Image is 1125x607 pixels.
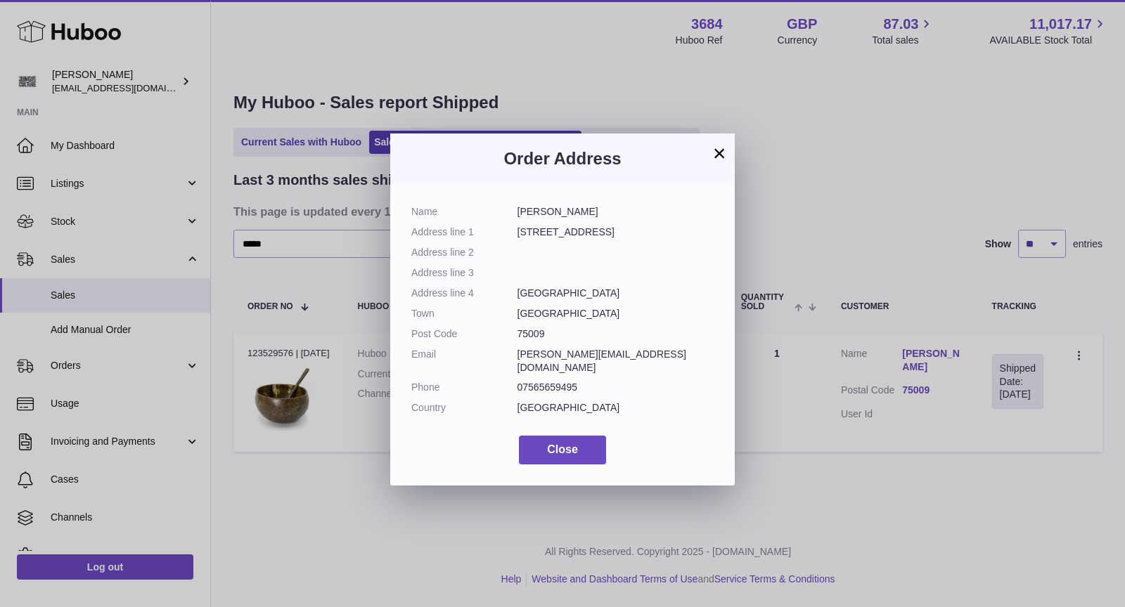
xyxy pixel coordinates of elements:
[411,246,517,259] dt: Address line 2
[517,307,714,320] dd: [GEOGRAPHIC_DATA]
[517,287,714,300] dd: [GEOGRAPHIC_DATA]
[411,381,517,394] dt: Phone
[411,148,714,170] h3: Order Address
[519,436,606,464] button: Close
[411,327,517,341] dt: Post Code
[411,307,517,320] dt: Town
[411,348,517,374] dt: Email
[411,205,517,218] dt: Name
[411,266,517,280] dt: Address line 3
[517,381,714,394] dd: 07565659495
[547,443,578,455] span: Close
[517,401,714,415] dd: [GEOGRAPHIC_DATA]
[411,401,517,415] dt: Country
[711,145,728,162] button: ×
[411,287,517,300] dt: Address line 4
[517,348,714,374] dd: [PERSON_NAME][EMAIL_ADDRESS][DOMAIN_NAME]
[517,226,714,239] dd: [STREET_ADDRESS]
[517,327,714,341] dd: 75009
[517,205,714,218] dd: [PERSON_NAME]
[411,226,517,239] dt: Address line 1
